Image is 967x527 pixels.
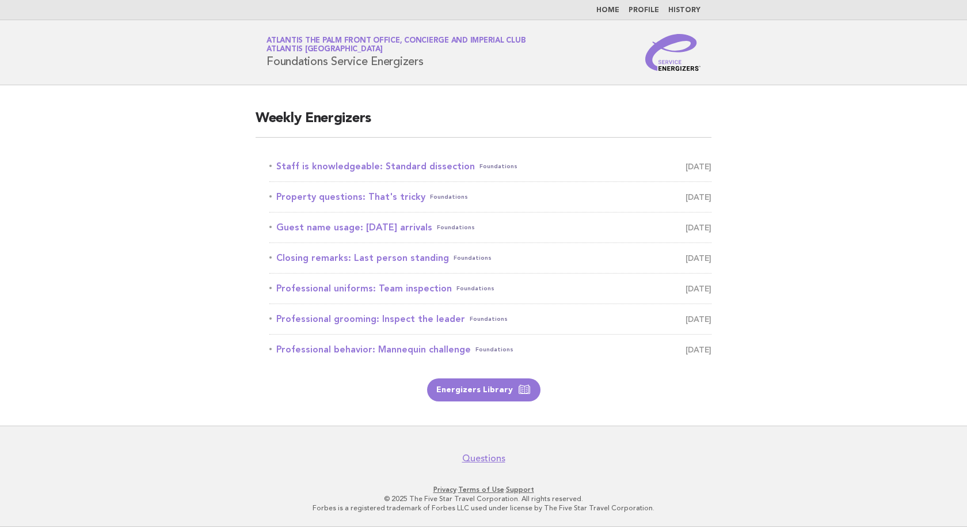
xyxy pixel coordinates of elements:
a: Privacy [433,486,456,494]
span: [DATE] [686,158,711,175]
span: [DATE] [686,219,711,236]
a: Professional uniforms: Team inspectionFoundations [DATE] [269,280,711,297]
span: [DATE] [686,311,711,327]
a: Home [596,7,619,14]
a: Professional grooming: Inspect the leaderFoundations [DATE] [269,311,711,327]
span: Atlantis [GEOGRAPHIC_DATA] [267,46,383,54]
span: [DATE] [686,342,711,358]
span: [DATE] [686,280,711,297]
p: Forbes is a registered trademark of Forbes LLC used under license by The Five Star Travel Corpora... [131,503,836,513]
a: Profile [629,7,659,14]
h1: Foundations Service Energizers [267,37,526,67]
span: Foundations [479,158,517,175]
span: Foundations [470,311,508,327]
a: Professional behavior: Mannequin challengeFoundations [DATE] [269,342,711,358]
a: Staff is knowledgeable: Standard dissectionFoundations [DATE] [269,158,711,175]
a: Energizers Library [427,378,540,401]
a: Support [506,486,534,494]
p: · · [131,485,836,494]
span: Foundations [437,219,475,236]
img: Service Energizers [645,34,700,71]
a: Property questions: That's trickyFoundations [DATE] [269,189,711,205]
h2: Weekly Energizers [256,109,711,138]
a: Terms of Use [458,486,504,494]
span: Foundations [475,342,513,358]
span: [DATE] [686,189,711,205]
a: Guest name usage: [DATE] arrivalsFoundations [DATE] [269,219,711,236]
a: Closing remarks: Last person standingFoundations [DATE] [269,250,711,266]
span: Foundations [430,189,468,205]
p: © 2025 The Five Star Travel Corporation. All rights reserved. [131,494,836,503]
a: History [668,7,700,14]
a: Atlantis The Palm Front Office, Concierge and Imperial ClubAtlantis [GEOGRAPHIC_DATA] [267,37,526,53]
span: [DATE] [686,250,711,266]
a: Questions [462,453,505,464]
span: Foundations [456,280,494,297]
span: Foundations [454,250,492,266]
